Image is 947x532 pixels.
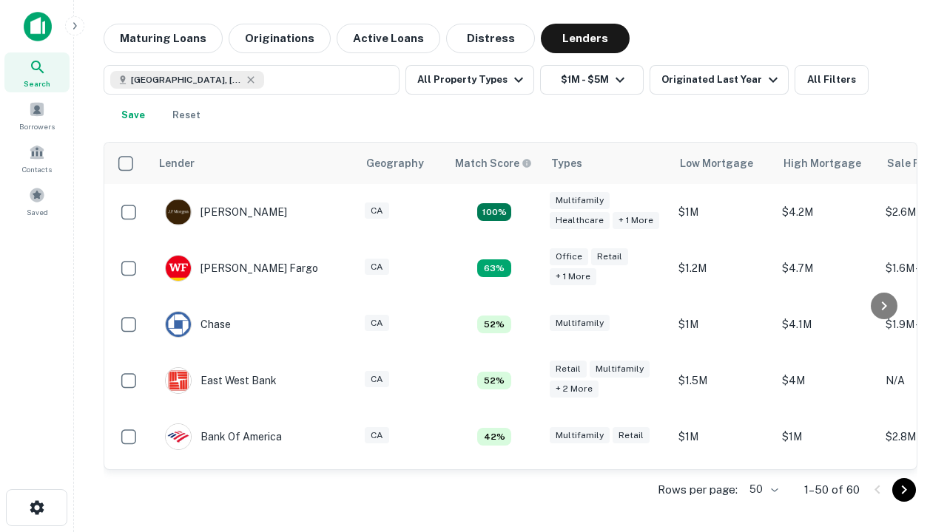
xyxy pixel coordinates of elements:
div: Matching Properties: 6, hasApolloMatch: undefined [477,259,511,277]
img: picture [166,199,191,225]
div: Matching Properties: 17, hasApolloMatch: undefined [477,203,511,221]
td: $1M [775,409,878,465]
button: Reset [163,100,210,130]
div: Chase [165,311,231,338]
td: $4M [775,352,878,409]
div: Retail [550,361,587,378]
div: Lender [159,154,195,172]
td: $1M [671,409,775,465]
div: Originated Last Year [661,71,782,89]
button: $1M - $5M [540,65,644,95]
td: $4.7M [775,240,878,296]
div: 50 [744,479,781,500]
div: Matching Properties: 5, hasApolloMatch: undefined [477,372,511,389]
button: Maturing Loans [104,24,223,53]
td: $4.2M [775,184,878,240]
th: Geography [357,143,446,184]
div: Multifamily [590,361,650,378]
button: Active Loans [337,24,440,53]
button: All Filters [795,65,869,95]
div: + 1 more [550,268,596,285]
span: [GEOGRAPHIC_DATA], [GEOGRAPHIC_DATA], [GEOGRAPHIC_DATA] [131,73,242,86]
div: + 1 more [613,212,659,229]
th: Types [542,143,671,184]
button: Originated Last Year [650,65,789,95]
div: Matching Properties: 4, hasApolloMatch: undefined [477,428,511,446]
div: Office [550,248,588,265]
div: Retail [613,427,650,444]
button: All Property Types [405,65,534,95]
td: $4.1M [775,296,878,352]
img: picture [166,368,191,393]
a: Saved [4,181,70,221]
div: [PERSON_NAME] [165,199,287,225]
a: Search [4,52,70,92]
button: Originations [229,24,331,53]
div: Low Mortgage [680,154,753,172]
div: Capitalize uses an advanced AI algorithm to match your search with the best lender. The match sco... [455,155,532,171]
th: Low Mortgage [671,143,775,184]
div: CA [365,202,389,219]
div: Geography [366,154,424,172]
div: Healthcare [550,212,610,229]
iframe: Chat Widget [873,414,947,485]
td: $1M [671,184,775,240]
div: Types [551,154,582,172]
div: CA [365,371,389,388]
th: High Mortgage [775,143,878,184]
div: + 2 more [550,381,599,398]
a: Borrowers [4,95,70,135]
td: $1.5M [671,352,775,409]
span: Contacts [22,163,52,175]
button: Go to next page [892,478,916,502]
img: picture [166,256,191,281]
td: $1.4M [671,465,775,521]
div: Multifamily [550,192,610,209]
td: $1.2M [671,240,775,296]
div: CA [365,315,389,332]
td: $4.5M [775,465,878,521]
span: Search [24,78,50,89]
img: picture [166,424,191,449]
div: Retail [591,248,628,265]
div: Matching Properties: 5, hasApolloMatch: undefined [477,316,511,333]
td: $1M [671,296,775,352]
img: picture [166,312,191,337]
span: Saved [27,206,48,218]
span: Borrowers [19,120,55,132]
img: capitalize-icon.png [24,12,52,41]
div: CA [365,259,389,276]
p: 1–50 of 60 [804,481,860,499]
button: Save your search to get updates of matches that match your search criteria. [109,100,157,130]
div: Multifamily [550,315,610,332]
div: High Mortgage [783,154,861,172]
th: Capitalize uses an advanced AI algorithm to match your search with the best lender. The match sco... [446,143,542,184]
button: Lenders [541,24,630,53]
p: Rows per page: [658,481,738,499]
div: East West Bank [165,367,277,394]
button: [GEOGRAPHIC_DATA], [GEOGRAPHIC_DATA], [GEOGRAPHIC_DATA] [104,65,400,95]
a: Contacts [4,138,70,178]
div: Multifamily [550,427,610,444]
div: Bank Of America [165,423,282,450]
button: Distress [446,24,535,53]
h6: Match Score [455,155,529,171]
div: [PERSON_NAME] Fargo [165,255,318,282]
th: Lender [150,143,357,184]
div: CA [365,427,389,444]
